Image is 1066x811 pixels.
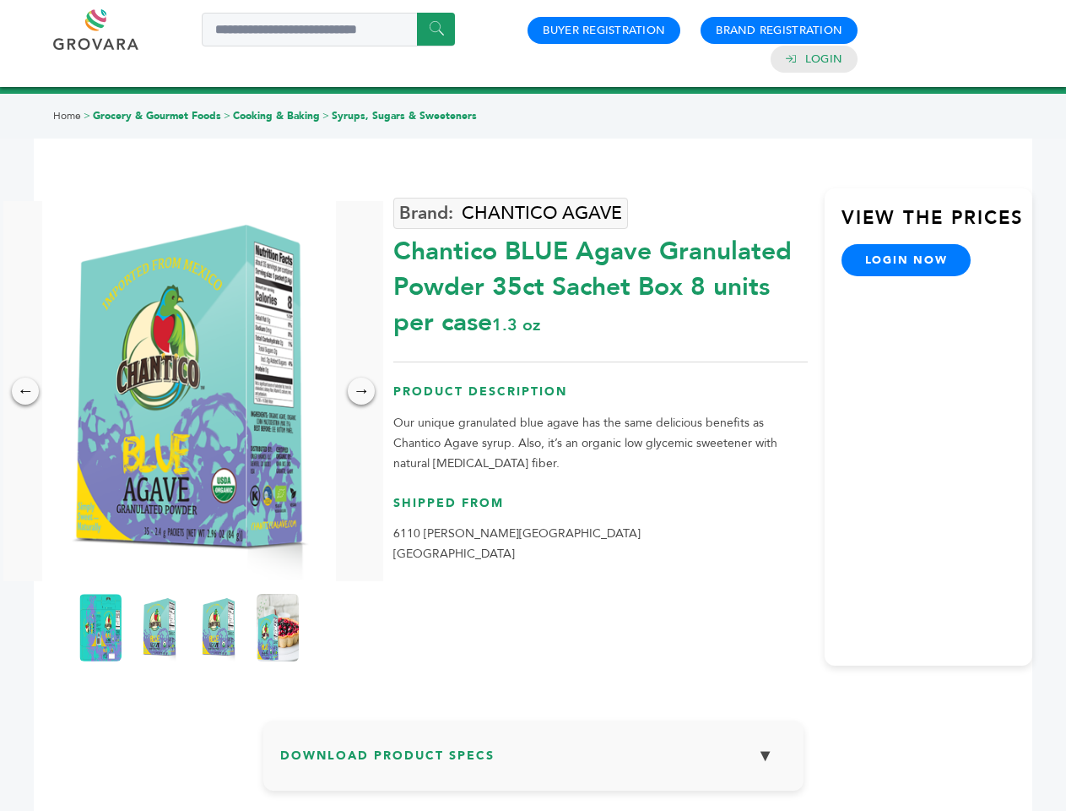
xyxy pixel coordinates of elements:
[393,226,808,340] div: Chantico BLUE Agave Granulated Powder 35ct Sachet Box 8 units per case
[138,594,181,661] img: Chantico BLUE Agave Granulated Powder 35ct Sachet Box 8 units per case 1.3 oz Nutrition Info
[202,13,455,46] input: Search a product or brand...
[716,23,842,38] a: Brand Registration
[322,109,329,122] span: >
[348,378,375,405] div: →
[805,52,842,67] a: Login
[492,313,540,336] span: 1.3 oz
[393,198,628,229] a: CHANTICO AGAVE
[12,378,39,405] div: ←
[393,413,808,474] p: Our unique granulated blue agave has the same delicious benefits as Chantico Agave syrup. Also, i...
[224,109,230,122] span: >
[393,524,808,564] p: 6110 [PERSON_NAME][GEOGRAPHIC_DATA] [GEOGRAPHIC_DATA]
[42,201,336,581] img: Chantico BLUE Agave Granulated Powder 35ct Sachet Box 8 units per case 1.3 oz
[84,109,90,122] span: >
[332,109,477,122] a: Syrups, Sugars & Sweeteners
[841,244,971,276] a: login now
[280,738,787,787] h3: Download Product Specs
[543,23,665,38] a: Buyer Registration
[93,109,221,122] a: Grocery & Gourmet Foods
[198,594,240,661] img: Chantico BLUE Agave Granulated Powder 35ct Sachet Box 8 units per case 1.3 oz
[233,109,320,122] a: Cooking & Baking
[393,384,808,413] h3: Product Description
[841,205,1032,244] h3: View the Prices
[393,495,808,525] h3: Shipped From
[744,738,787,774] button: ▼
[79,594,122,661] img: Chantico BLUE Agave Granulated Powder 35ct Sachet Box 8 units per case 1.3 oz Product Label
[53,109,81,122] a: Home
[257,594,299,661] img: Chantico BLUE Agave Granulated Powder 35ct Sachet Box 8 units per case 1.3 oz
